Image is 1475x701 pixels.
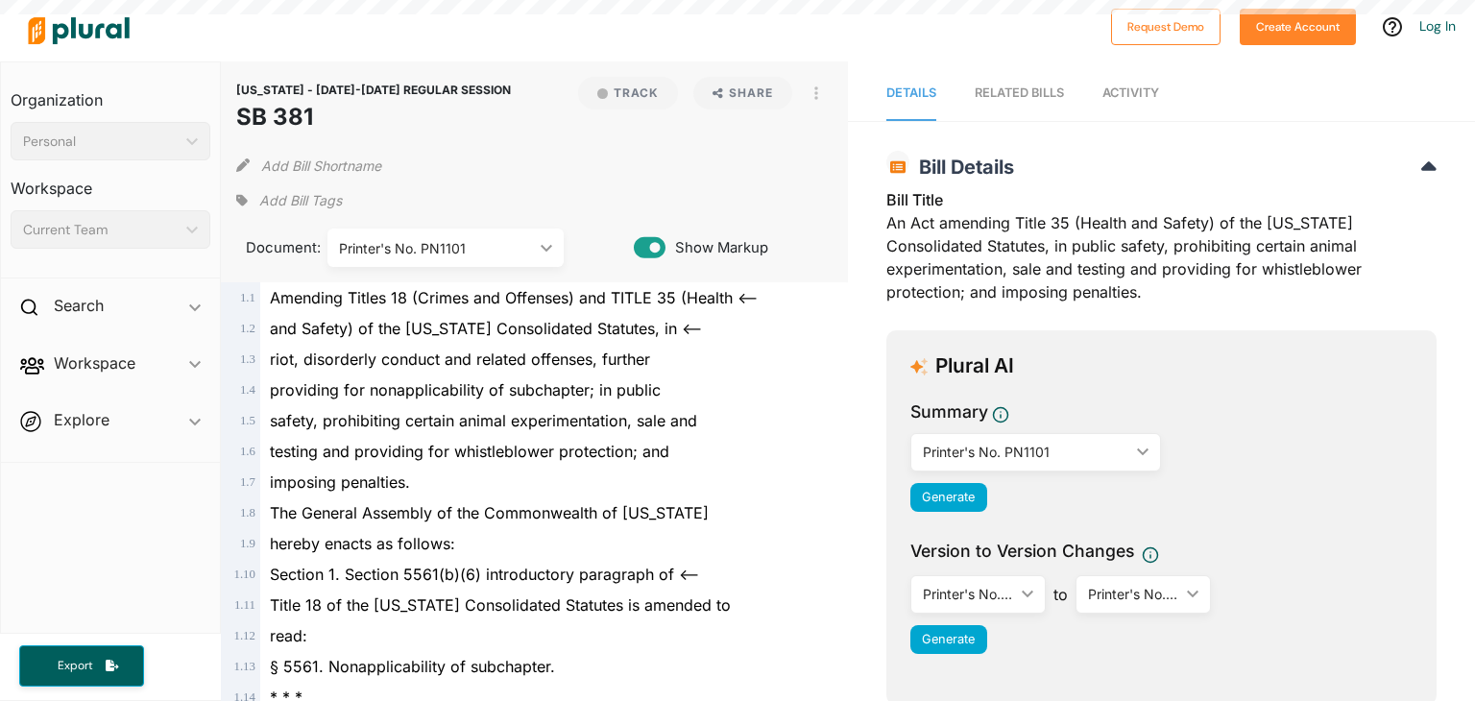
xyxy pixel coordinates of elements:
h3: Plural AI [935,354,1014,378]
div: Current Team [23,220,179,240]
button: Add Bill Shortname [261,150,381,181]
span: Section 1. Section 5561(b)(6) introductory paragraph of <-- [270,565,699,584]
span: to [1046,583,1076,606]
span: 1 . 9 [240,537,255,550]
h1: SB 381 [236,100,511,134]
span: Details [886,85,936,100]
span: imposing penalties. [270,472,410,492]
h3: Summary [910,399,988,424]
button: Export [19,645,144,687]
span: Document: [236,237,303,258]
span: Version to Version Changes [910,539,1134,564]
span: 1 . 8 [240,506,255,520]
button: Create Account [1240,9,1356,45]
button: Track [578,77,678,109]
div: RELATED BILLS [975,84,1064,102]
span: 1 . 6 [240,445,255,458]
button: Request Demo [1111,9,1221,45]
span: read: [270,626,307,645]
span: 1 . 4 [240,383,255,397]
div: Printer's No. PN1101 [339,238,533,258]
span: Bill Details [909,156,1014,179]
span: § 5561. Nonapplicability of subchapter. [270,657,555,676]
h3: Bill Title [886,188,1437,211]
span: safety, prohibiting certain animal experimentation, sale and [270,411,697,430]
span: [US_STATE] - [DATE]-[DATE] REGULAR SESSION [236,83,511,97]
span: Title 18 of the [US_STATE] Consolidated Statutes is amended to [270,595,731,615]
h3: Workspace [11,160,210,203]
a: Details [886,66,936,121]
span: 1 . 7 [240,475,255,489]
span: and Safety) of the [US_STATE] Consolidated Statutes, in <-- [270,319,702,338]
span: 1 . 5 [240,414,255,427]
span: 1 . 2 [240,322,255,335]
a: RELATED BILLS [975,66,1064,121]
span: hereby enacts as follows: [270,534,455,553]
h3: Organization [11,72,210,114]
span: Activity [1102,85,1159,100]
span: Add Bill Tags [259,191,342,210]
span: Export [44,658,106,674]
a: Request Demo [1111,15,1221,36]
button: Share [686,77,800,109]
a: Create Account [1240,15,1356,36]
span: riot, disorderly conduct and related offenses, further [270,350,650,369]
span: 1 . 1 [240,291,255,304]
button: Share [693,77,792,109]
span: Generate [922,632,975,646]
span: The General Assembly of the Commonwealth of [US_STATE] [270,503,709,522]
span: Amending Titles 18 (Crimes and Offenses) and TITLE 35 (Health <-- [270,288,758,307]
span: testing and providing for whistleblower protection; and [270,442,669,461]
a: Log In [1419,17,1456,35]
span: Show Markup [665,237,768,258]
div: Printer's No. PN1101 [923,442,1130,462]
button: Generate [910,625,987,654]
div: Personal [23,132,179,152]
button: Generate [910,483,987,512]
div: Printer's No. PN1101 [1088,584,1179,604]
span: 1 . 10 [233,568,254,581]
a: Activity [1102,66,1159,121]
span: 1 . 13 [233,660,254,673]
span: providing for nonapplicability of subchapter; in public [270,380,661,399]
div: An Act amending Title 35 (Health and Safety) of the [US_STATE] Consolidated Statutes, in public s... [886,188,1437,315]
span: 1 . 11 [234,598,255,612]
h2: Search [54,295,104,316]
div: Add tags [236,186,342,215]
span: 1 . 3 [240,352,255,366]
span: Generate [922,490,975,504]
span: 1 . 12 [233,629,254,642]
div: Printer's No. PN0328 [923,584,1014,604]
